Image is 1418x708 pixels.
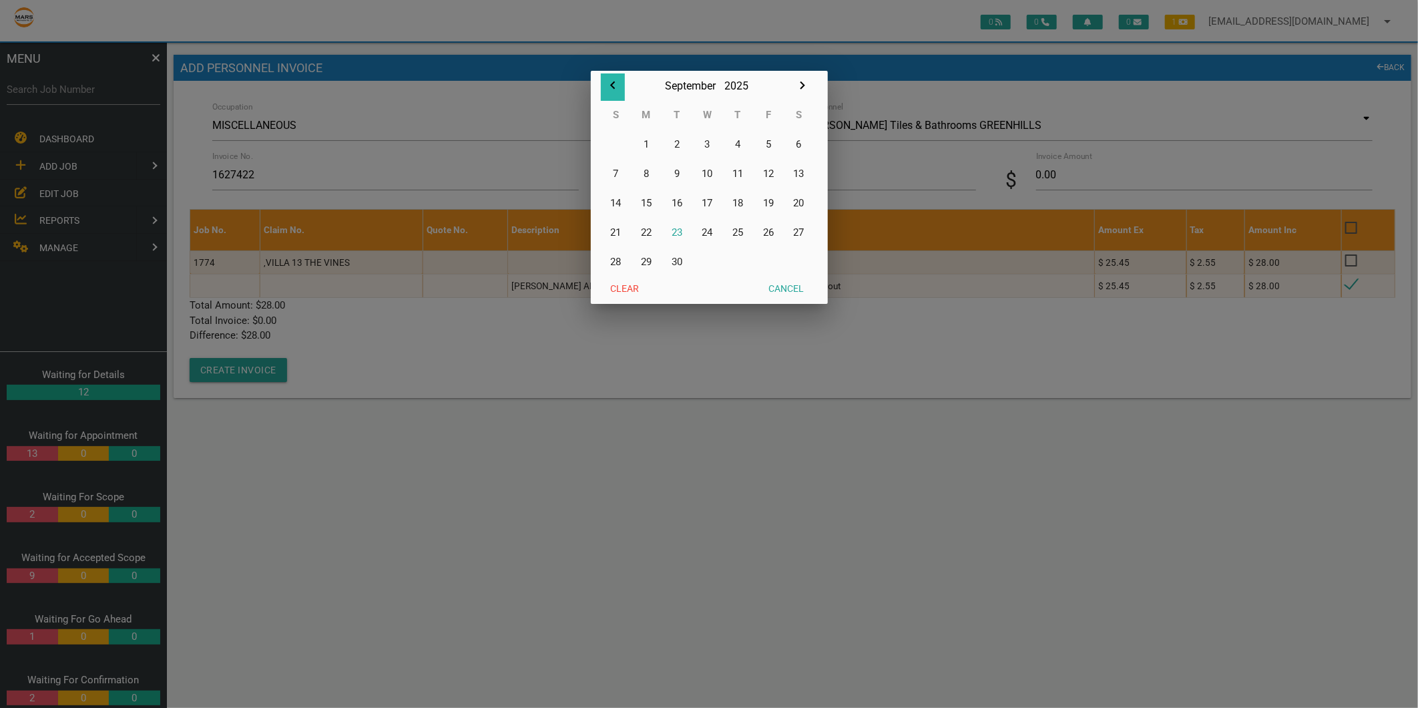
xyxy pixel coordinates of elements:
button: 24 [692,218,723,247]
button: 18 [722,188,753,218]
abbr: Monday [642,109,651,121]
button: 8 [631,159,662,188]
button: 4 [722,130,753,159]
button: 17 [692,188,723,218]
button: 2 [662,130,692,159]
abbr: Wednesday [703,109,712,121]
button: 14 [601,188,632,218]
button: 26 [753,218,784,247]
abbr: Friday [766,109,771,121]
button: 19 [753,188,784,218]
button: 25 [722,218,753,247]
button: 6 [784,130,814,159]
button: 22 [631,218,662,247]
abbr: Tuesday [674,109,680,121]
button: 13 [784,159,814,188]
button: 29 [631,247,662,277]
button: 7 [601,159,632,188]
button: 15 [631,188,662,218]
button: 23 [662,218,692,247]
abbr: Thursday [735,109,741,121]
abbr: Saturday [796,109,802,121]
button: 27 [784,218,814,247]
button: 3 [692,130,723,159]
button: 1 [631,130,662,159]
button: 12 [753,159,784,188]
button: 11 [722,159,753,188]
button: 9 [662,159,692,188]
button: 20 [784,188,814,218]
button: Cancel [759,277,814,301]
button: 5 [753,130,784,159]
abbr: Sunday [613,109,619,121]
button: Clear [601,277,650,301]
button: 28 [601,247,632,277]
button: 16 [662,188,692,218]
button: 10 [692,159,723,188]
button: 21 [601,218,632,247]
button: 30 [662,247,692,277]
